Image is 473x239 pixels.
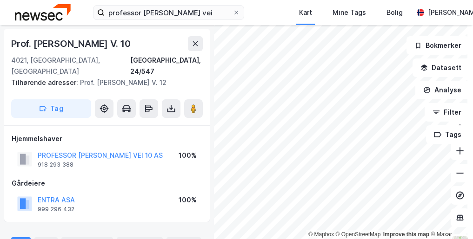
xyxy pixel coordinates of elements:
div: [GEOGRAPHIC_DATA], 24/547 [130,55,203,77]
div: Mine Tags [333,7,366,18]
div: 918 293 388 [38,161,73,168]
div: 999 296 432 [38,206,74,213]
img: newsec-logo.f6e21ccffca1b3a03d2d.png [15,4,71,20]
button: Filter [425,103,469,122]
div: Kart [299,7,312,18]
button: Tags [426,125,469,144]
div: Gårdeiere [12,178,202,189]
button: Tag [11,99,91,118]
button: Bokmerker [406,36,469,55]
a: Mapbox [308,231,334,238]
div: Bolig [386,7,403,18]
div: Kontrollprogram for chat [426,194,473,239]
div: 100% [179,150,197,161]
div: 4021, [GEOGRAPHIC_DATA], [GEOGRAPHIC_DATA] [11,55,130,77]
iframe: Chat Widget [426,194,473,239]
button: Datasett [413,58,469,77]
div: Prof. [PERSON_NAME] V. 12 [11,77,195,88]
div: Hjemmelshaver [12,133,202,144]
span: Tilhørende adresser: [11,78,80,86]
a: Improve this map [383,231,429,238]
div: Prof. [PERSON_NAME] V. 10 [11,36,133,51]
div: 100% [179,194,197,206]
a: OpenStreetMap [336,231,381,238]
button: Analyse [415,81,469,99]
input: Søk på adresse, matrikkel, gårdeiere, leietakere eller personer [105,6,233,19]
